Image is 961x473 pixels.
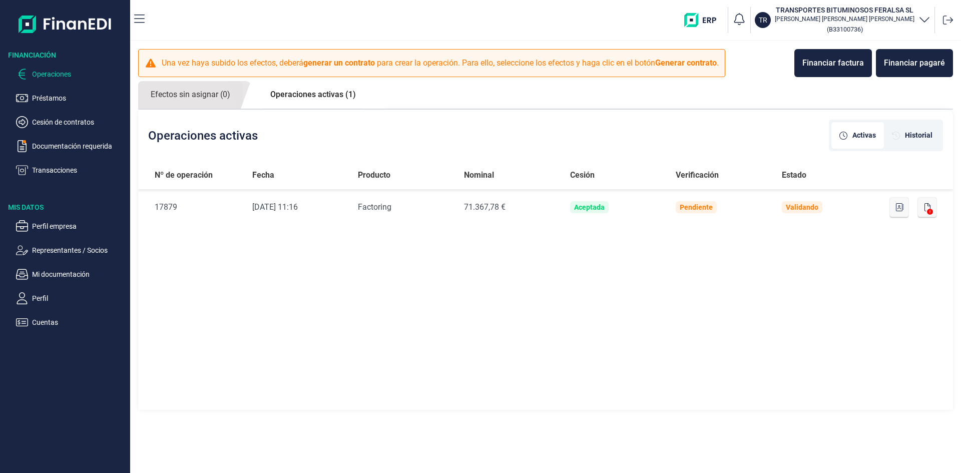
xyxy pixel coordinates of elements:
div: Financiar factura [802,57,864,69]
button: Documentación requerida [16,140,126,152]
span: Activas [852,130,876,141]
span: Fecha [252,169,274,181]
button: TRTRANSPORTES BITUMINOSOS FERALSA SL[PERSON_NAME] [PERSON_NAME] [PERSON_NAME](B33100736) [755,5,930,35]
small: Copiar cif [827,26,863,33]
p: Perfil [32,292,126,304]
span: Producto [358,169,390,181]
button: Financiar pagaré [876,49,953,77]
p: Operaciones [32,68,126,80]
b: generar un contrato [303,58,375,68]
button: Representantes / Socios [16,244,126,256]
button: Préstamos [16,92,126,104]
p: Cesión de contratos [32,116,126,128]
p: Una vez haya subido los efectos, deberá para crear la operación. Para ello, seleccione los efecto... [162,57,719,69]
p: Préstamos [32,92,126,104]
p: TR [759,15,767,25]
span: Historial [905,130,932,141]
p: Perfil empresa [32,220,126,232]
div: [object Object] [884,122,940,149]
p: [PERSON_NAME] [PERSON_NAME] [PERSON_NAME] [775,15,914,23]
button: Operaciones [16,68,126,80]
p: Representantes / Socios [32,244,126,256]
span: Verificación [676,169,719,181]
a: Operaciones activas (1) [258,81,368,108]
span: Nº de operación [155,169,213,181]
h2: Operaciones activas [148,129,258,143]
div: 17879 [155,201,236,213]
div: Factoring [358,201,448,213]
div: [object Object] [831,122,884,149]
p: Transacciones [32,164,126,176]
div: Financiar pagaré [884,57,945,69]
p: Cuentas [32,316,126,328]
div: Pendiente [680,203,713,211]
div: Validando [786,203,818,211]
div: [DATE] 11:16 [252,201,342,213]
a: Efectos sin asignar (0) [138,81,243,109]
span: Nominal [464,169,494,181]
img: Logo de aplicación [19,8,112,40]
button: Transacciones [16,164,126,176]
button: Cuentas [16,316,126,328]
button: Perfil empresa [16,220,126,232]
p: Mi documentación [32,268,126,280]
span: Estado [782,169,806,181]
button: Cesión de contratos [16,116,126,128]
button: Perfil [16,292,126,304]
div: Aceptada [574,203,605,211]
h3: TRANSPORTES BITUMINOSOS FERALSA SL [775,5,914,15]
b: Generar contrato [655,58,717,68]
span: Cesión [570,169,595,181]
div: 71.367,78 € [464,201,554,213]
p: Documentación requerida [32,140,126,152]
img: erp [684,13,724,27]
button: Financiar factura [794,49,872,77]
button: Mi documentación [16,268,126,280]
